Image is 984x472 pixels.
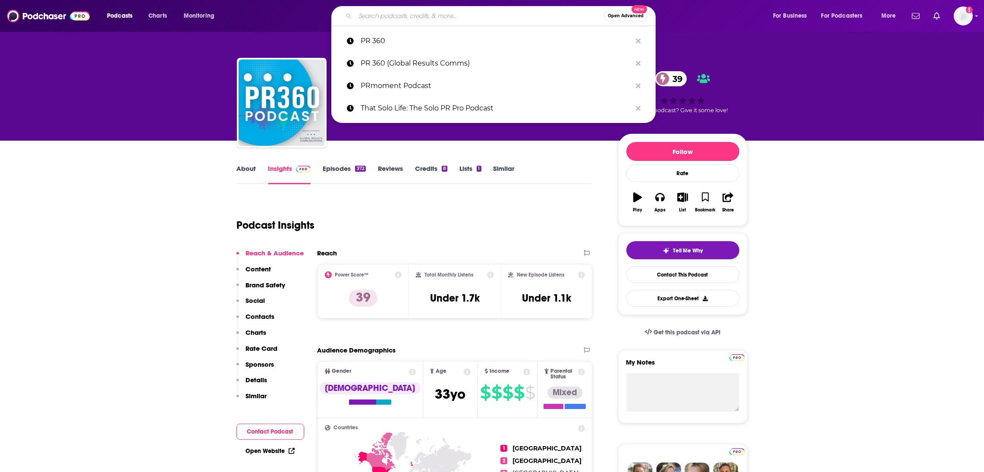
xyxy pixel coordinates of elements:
[638,107,728,113] span: Good podcast? Give it some love!
[480,386,490,400] span: $
[415,164,447,184] a: Credits8
[633,208,642,213] div: Play
[618,66,748,119] div: 39Good podcast? Give it some love!
[930,9,943,23] a: Show notifications dropdown
[459,164,481,184] a: Lists1
[246,392,267,400] p: Similar
[178,9,226,23] button: open menu
[340,6,664,26] div: Search podcasts, credits, & more...
[320,382,421,394] div: [DEMOGRAPHIC_DATA]
[626,187,649,218] button: Play
[296,166,311,173] img: Podchaser Pro
[954,6,973,25] img: User Profile
[246,265,271,273] p: Content
[632,5,647,13] span: New
[331,52,656,75] a: PR 360 (Global Results Comms)
[143,9,172,23] a: Charts
[494,164,515,184] a: Similar
[268,164,311,184] a: InsightsPodchaser Pro
[378,164,403,184] a: Reviews
[331,75,656,97] a: PRmoment Podcast
[671,187,694,218] button: List
[246,328,267,337] p: Charts
[626,164,739,182] div: Rate
[729,447,745,455] a: Pro website
[954,6,973,25] button: Show profile menu
[246,312,275,321] p: Contacts
[349,289,377,307] p: 39
[236,296,265,312] button: Social
[107,10,132,22] span: Podcasts
[237,219,315,232] h1: Podcast Insights
[246,249,304,257] p: Reach & Audience
[490,368,509,374] span: Income
[673,247,703,254] span: Tell Me Why
[355,166,365,172] div: 372
[638,322,728,343] a: Get this podcast via API
[522,292,571,305] h3: Under 1.1k
[729,448,745,455] img: Podchaser Pro
[246,360,274,368] p: Sponsors
[966,6,973,13] svg: Add a profile image
[361,97,632,120] p: That Solo Life: The Solo PR Pro Podcast
[909,9,923,23] a: Show notifications dropdown
[318,249,337,257] h2: Reach
[236,265,271,281] button: Content
[503,386,513,400] span: $
[626,290,739,307] button: Export One-Sheet
[435,386,465,403] span: 33 yo
[500,457,507,464] span: 2
[148,10,167,22] span: Charts
[246,447,295,455] a: Open Website
[184,10,214,22] span: Monitoring
[767,9,818,23] button: open menu
[722,208,734,213] div: Share
[514,386,524,400] span: $
[604,11,648,21] button: Open AdvancedNew
[512,457,582,465] span: [GEOGRAPHIC_DATA]
[649,187,671,218] button: Apps
[491,386,502,400] span: $
[626,142,739,161] button: Follow
[729,353,745,361] a: Pro website
[101,9,144,23] button: open menu
[608,14,644,18] span: Open Advanced
[236,360,274,376] button: Sponsors
[246,296,265,305] p: Social
[550,368,577,380] span: Parental Status
[361,52,632,75] p: PR 360 (Global Results Comms)
[875,9,907,23] button: open menu
[654,329,720,336] span: Get this podcast via API
[695,208,715,213] div: Bookmark
[517,272,564,278] h2: New Episode Listens
[331,30,656,52] a: PR 360
[626,241,739,259] button: tell me why sparkleTell Me Why
[477,166,481,172] div: 1
[246,281,286,289] p: Brand Safety
[816,9,875,23] button: open menu
[323,164,365,184] a: Episodes372
[239,60,325,146] img: PR 360
[237,164,256,184] a: About
[361,75,632,97] p: PRmoment Podcast
[436,368,446,374] span: Age
[626,266,739,283] a: Contact This Podcast
[881,10,896,22] span: More
[663,247,670,254] img: tell me why sparkle
[430,292,480,305] h3: Under 1.7k
[7,8,90,24] img: Podchaser - Follow, Share and Rate Podcasts
[236,344,278,360] button: Rate Card
[694,187,717,218] button: Bookmark
[655,71,687,86] a: 39
[236,249,304,265] button: Reach & Audience
[246,376,267,384] p: Details
[773,10,807,22] span: For Business
[318,346,396,354] h2: Audience Demographics
[236,328,267,344] button: Charts
[954,6,973,25] span: Logged in as LindaBurns
[729,354,745,361] img: Podchaser Pro
[679,208,686,213] div: List
[332,368,352,374] span: Gender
